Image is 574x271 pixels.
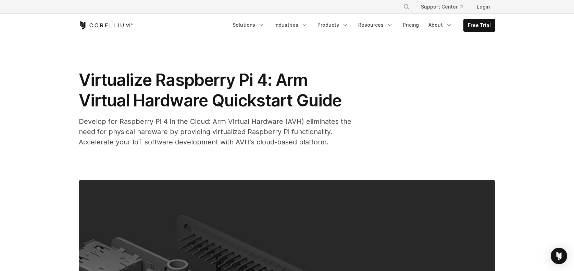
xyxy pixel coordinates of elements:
[424,19,457,31] a: About
[551,248,567,264] div: Open Intercom Messenger
[228,19,495,32] div: Navigation Menu
[79,117,351,146] span: Develop for Raspberry Pi 4 in the Cloud: Arm Virtual Hardware (AVH) eliminates the need for physi...
[395,1,495,13] div: Navigation Menu
[270,19,312,31] a: Industries
[354,19,397,31] a: Resources
[79,70,341,111] span: Virtualize Raspberry Pi 4: Arm Virtual Hardware Quickstart Guide
[228,19,269,31] a: Solutions
[471,1,495,13] a: Login
[415,1,469,13] a: Support Center
[79,21,133,29] a: Corellium Home
[313,19,353,31] a: Products
[400,1,413,13] button: Search
[464,19,495,31] a: Free Trial
[399,19,423,31] a: Pricing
